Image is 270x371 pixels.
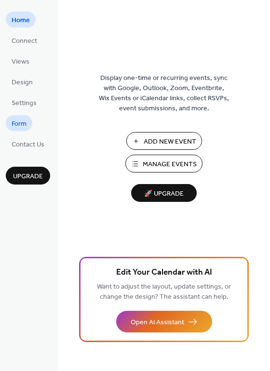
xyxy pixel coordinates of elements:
[12,57,29,67] span: Views
[143,159,197,170] span: Manage Events
[6,32,43,48] a: Connect
[6,12,36,27] a: Home
[97,280,231,304] span: Want to adjust the layout, update settings, or change the design? The assistant can help.
[13,172,43,182] span: Upgrade
[12,78,33,88] span: Design
[125,155,202,172] button: Manage Events
[116,266,212,279] span: Edit Your Calendar with AI
[99,73,229,114] span: Display one-time or recurring events, sync with Google, Outlook, Zoom, Eventbrite, Wix Events or ...
[126,132,202,150] button: Add New Event
[144,137,196,147] span: Add New Event
[12,119,27,129] span: Form
[12,36,37,46] span: Connect
[116,311,212,332] button: Open AI Assistant
[6,94,42,110] a: Settings
[6,53,35,69] a: Views
[12,140,44,150] span: Contact Us
[137,187,191,200] span: 🚀 Upgrade
[131,184,197,202] button: 🚀 Upgrade
[12,98,37,108] span: Settings
[12,15,30,26] span: Home
[6,74,39,90] a: Design
[6,167,50,185] button: Upgrade
[6,136,50,152] a: Contact Us
[131,318,184,328] span: Open AI Assistant
[6,115,32,131] a: Form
